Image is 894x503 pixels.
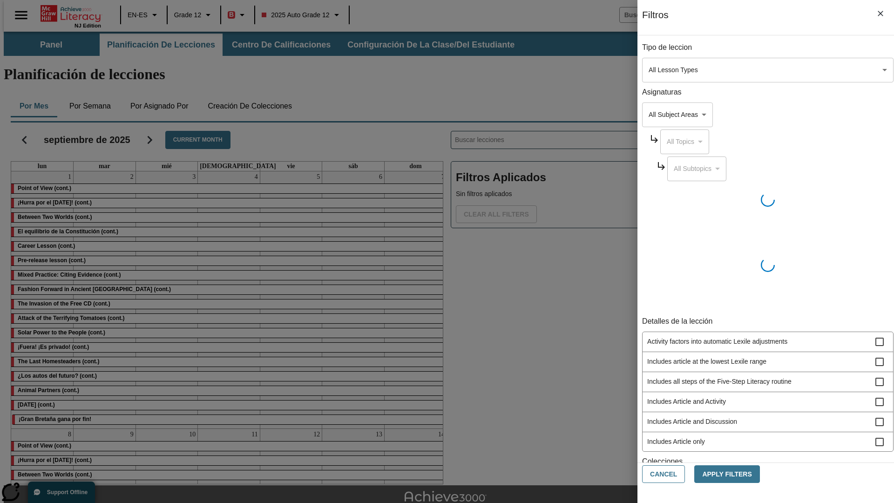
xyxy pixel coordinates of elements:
[660,129,709,154] div: Seleccione una Asignatura
[642,58,894,82] div: Seleccione un tipo de lección
[642,9,669,35] h1: Filtros
[647,377,875,387] span: Includes all steps of the Five-Step Literacy routine
[643,332,893,352] div: Activity factors into automatic Lexile adjustments
[643,392,893,412] div: Includes Article and Activity
[643,352,893,372] div: Includes article at the lowest Lexile range
[642,316,894,327] p: Detalles de la lección
[642,456,894,467] p: Colecciones
[642,87,894,98] p: Asignaturas
[647,337,875,347] span: Activity factors into automatic Lexile adjustments
[642,102,713,127] div: Seleccione una Asignatura
[647,357,875,367] span: Includes article at the lowest Lexile range
[642,465,685,483] button: Cancel
[643,432,893,452] div: Includes Article only
[643,412,893,432] div: Includes Article and Discussion
[642,42,894,53] p: Tipo de leccion
[647,417,875,427] span: Includes Article and Discussion
[667,156,726,181] div: Seleccione una Asignatura
[871,4,890,23] button: Cerrar los filtros del Menú lateral
[643,372,893,392] div: Includes all steps of the Five-Step Literacy routine
[647,397,875,407] span: Includes Article and Activity
[647,437,875,447] span: Includes Article only
[694,465,759,483] button: Apply Filters
[642,332,894,452] ul: Detalles de la lección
